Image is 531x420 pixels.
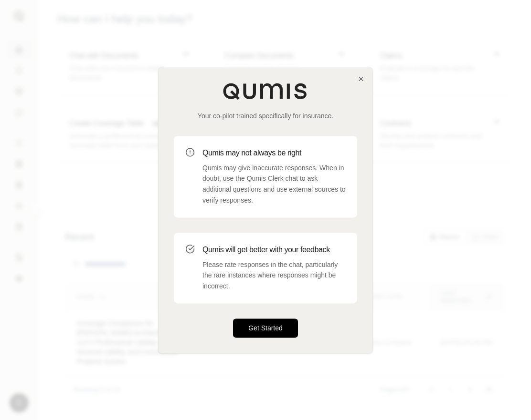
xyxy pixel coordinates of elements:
h3: Qumis may not always be right [202,147,346,159]
img: Qumis Logo [223,82,308,100]
p: Qumis may give inaccurate responses. When in doubt, use the Qumis Clerk chat to ask additional qu... [202,163,346,206]
p: Please rate responses in the chat, particularly the rare instances where responses might be incor... [202,259,346,292]
p: Your co-pilot trained specifically for insurance. [174,111,357,121]
h3: Qumis will get better with your feedback [202,244,346,256]
button: Get Started [233,318,298,338]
